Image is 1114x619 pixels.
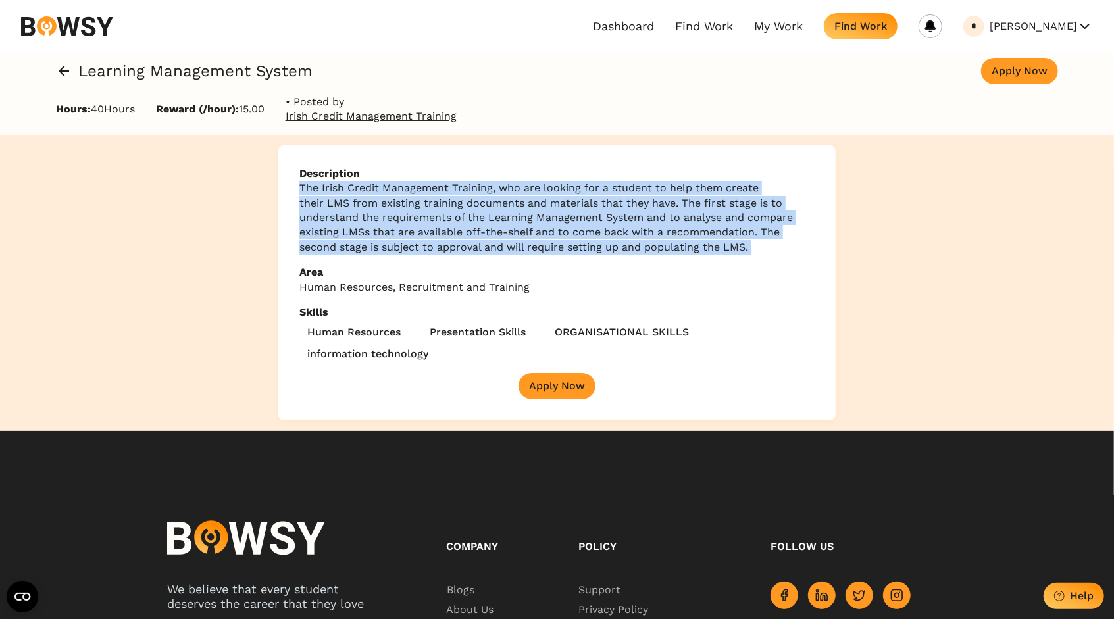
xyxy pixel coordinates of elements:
[446,580,476,600] span: Blogs
[578,580,718,600] a: Support
[446,580,526,600] a: Blogs
[529,380,585,392] div: Apply Now
[286,95,457,124] p: • Posted by
[593,19,654,34] a: Dashboard
[430,326,526,338] span: Presentation Skills
[675,19,733,34] a: Find Work
[167,520,325,556] img: logo
[519,373,595,399] button: Apply Now
[286,109,457,124] a: Irish Credit Management Training
[156,102,265,116] p: 15.00
[7,581,38,612] button: Open CMP widget
[299,182,793,253] span: The Irish Credit Management Training, who are looking for a student to help them create their LMS...
[992,64,1048,77] div: Apply Now
[1070,589,1094,602] div: Help
[307,347,428,360] span: information technology
[771,540,834,553] span: Follow us
[78,64,313,78] h2: Learning Management System
[990,16,1093,37] button: [PERSON_NAME]
[555,326,689,338] span: ORGANISATIONAL SKILLS
[1044,583,1104,609] button: Help
[578,540,617,553] span: Policy
[307,326,401,338] span: Human Resources
[299,166,815,181] b: Description
[971,22,976,31] div: Leona
[754,19,803,34] a: My Work
[56,102,135,116] p: 40 Hours
[834,20,887,32] div: Find Work
[21,16,113,36] img: svg%3e
[981,58,1058,84] button: Apply Now
[299,280,815,295] p: Human Resources, Recruitment and Training
[156,103,239,115] span: Reward ( /hour):
[446,540,498,553] span: Company
[299,265,815,280] b: Area
[824,13,898,39] button: Find Work
[167,582,364,610] span: We believe that every student deserves the career that they love
[963,16,984,37] a: Leona
[578,580,621,600] span: Support
[299,305,815,320] b: Skills
[56,103,91,115] span: Hours:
